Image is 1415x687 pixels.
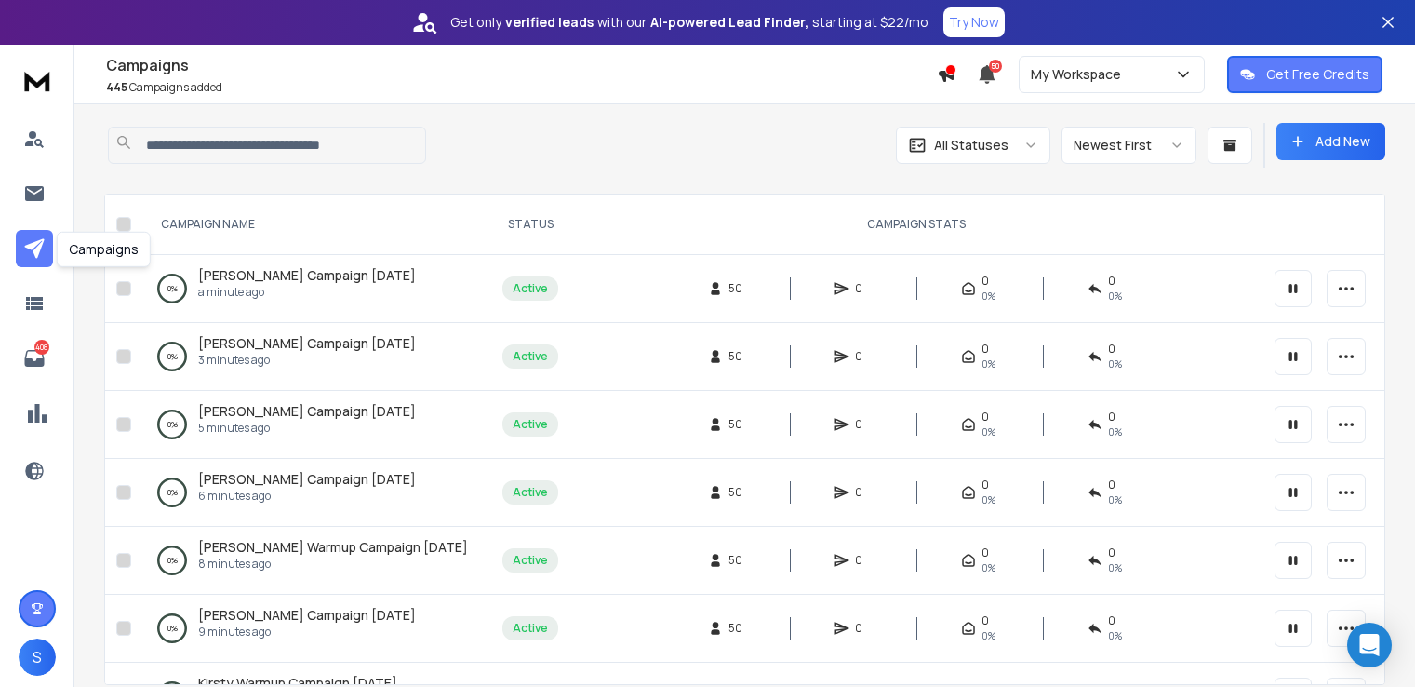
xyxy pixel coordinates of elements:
[855,349,874,364] span: 0
[167,483,178,502] p: 0 %
[1108,478,1115,492] span: 0
[981,478,989,492] span: 0
[198,266,416,285] a: [PERSON_NAME] Campaign [DATE]
[19,639,56,676] button: S
[981,410,989,424] span: 0
[569,195,1263,255] th: CAMPAIGN STATS
[1108,424,1122,439] span: 0%
[491,195,569,255] th: STATUS
[949,13,999,32] p: Try Now
[1266,65,1369,84] p: Get Free Credits
[981,342,989,357] span: 0
[167,279,178,298] p: 0 %
[198,285,416,300] p: a minute ago
[198,470,416,488] span: [PERSON_NAME] Campaign [DATE]
[855,417,874,432] span: 0
[139,391,491,459] td: 0%[PERSON_NAME] Campaign [DATE]5 minutes ago
[198,625,416,640] p: 9 minutes ago
[934,136,1008,155] p: All Statuses
[139,595,491,663] td: 0%[PERSON_NAME] Campaign [DATE]9 minutes ago
[106,79,127,95] span: 445
[1061,127,1196,164] button: Newest First
[198,606,416,625] a: [PERSON_NAME] Campaign [DATE]
[139,527,491,595] td: 0%[PERSON_NAME] Warmup Campaign [DATE]8 minutes ago
[1276,123,1385,160] button: Add New
[855,281,874,296] span: 0
[1108,560,1122,575] span: 0%
[1227,56,1382,93] button: Get Free Credits
[855,553,874,568] span: 0
[139,195,491,255] th: CAMPAIGN NAME
[450,13,928,32] p: Get only with our starting at $22/mo
[139,323,491,391] td: 0%[PERSON_NAME] Campaign [DATE]3 minutes ago
[57,232,151,267] div: Campaigns
[650,13,808,32] strong: AI-powered Lead Finder,
[943,7,1005,37] button: Try Now
[1108,289,1122,303] span: 0%
[981,424,995,439] span: 0%
[198,402,416,420] span: [PERSON_NAME] Campaign [DATE]
[1108,613,1115,628] span: 0
[1108,628,1122,643] span: 0%
[198,334,416,352] span: [PERSON_NAME] Campaign [DATE]
[106,54,937,76] h1: Campaigns
[198,353,416,368] p: 3 minutes ago
[981,613,989,628] span: 0
[513,485,548,500] div: Active
[1108,357,1122,371] span: 0%
[513,281,548,296] div: Active
[513,349,548,364] div: Active
[1108,546,1115,560] span: 0
[855,485,874,500] span: 0
[1108,274,1115,289] span: 0
[728,485,747,500] span: 50
[1108,342,1115,357] span: 0
[981,274,989,289] span: 0
[1347,623,1392,667] div: Open Intercom Messenger
[198,489,416,504] p: 6 minutes ago
[1108,492,1122,507] span: 0%
[198,402,416,421] a: [PERSON_NAME] Campaign [DATE]
[981,289,995,303] span: 0%
[198,421,416,436] p: 5 minutes ago
[198,470,416,489] a: [PERSON_NAME] Campaign [DATE]
[728,417,747,432] span: 50
[167,415,178,434] p: 0 %
[198,538,468,557] a: [PERSON_NAME] Warmup Campaign [DATE]
[34,340,49,355] p: 408
[505,13,594,32] strong: verified leads
[728,553,747,568] span: 50
[198,266,416,284] span: [PERSON_NAME] Campaign [DATE]
[981,492,995,507] span: 0%
[981,628,995,643] span: 0%
[167,347,178,366] p: 0 %
[1108,410,1115,424] span: 0
[513,553,548,568] div: Active
[513,621,548,636] div: Active
[728,281,747,296] span: 50
[167,551,178,570] p: 0 %
[981,560,995,575] span: 0%
[728,349,747,364] span: 50
[19,63,56,98] img: logo
[1031,65,1128,84] p: My Workspace
[139,255,491,323] td: 0%[PERSON_NAME] Campaign [DATE]a minute ago
[198,334,416,353] a: [PERSON_NAME] Campaign [DATE]
[513,417,548,432] div: Active
[198,557,468,572] p: 8 minutes ago
[106,80,937,95] p: Campaigns added
[981,357,995,371] span: 0%
[855,621,874,636] span: 0
[16,340,53,377] a: 408
[139,459,491,527] td: 0%[PERSON_NAME] Campaign [DATE]6 minutes ago
[981,546,989,560] span: 0
[728,621,747,636] span: 50
[167,619,178,638] p: 0 %
[989,60,1002,73] span: 50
